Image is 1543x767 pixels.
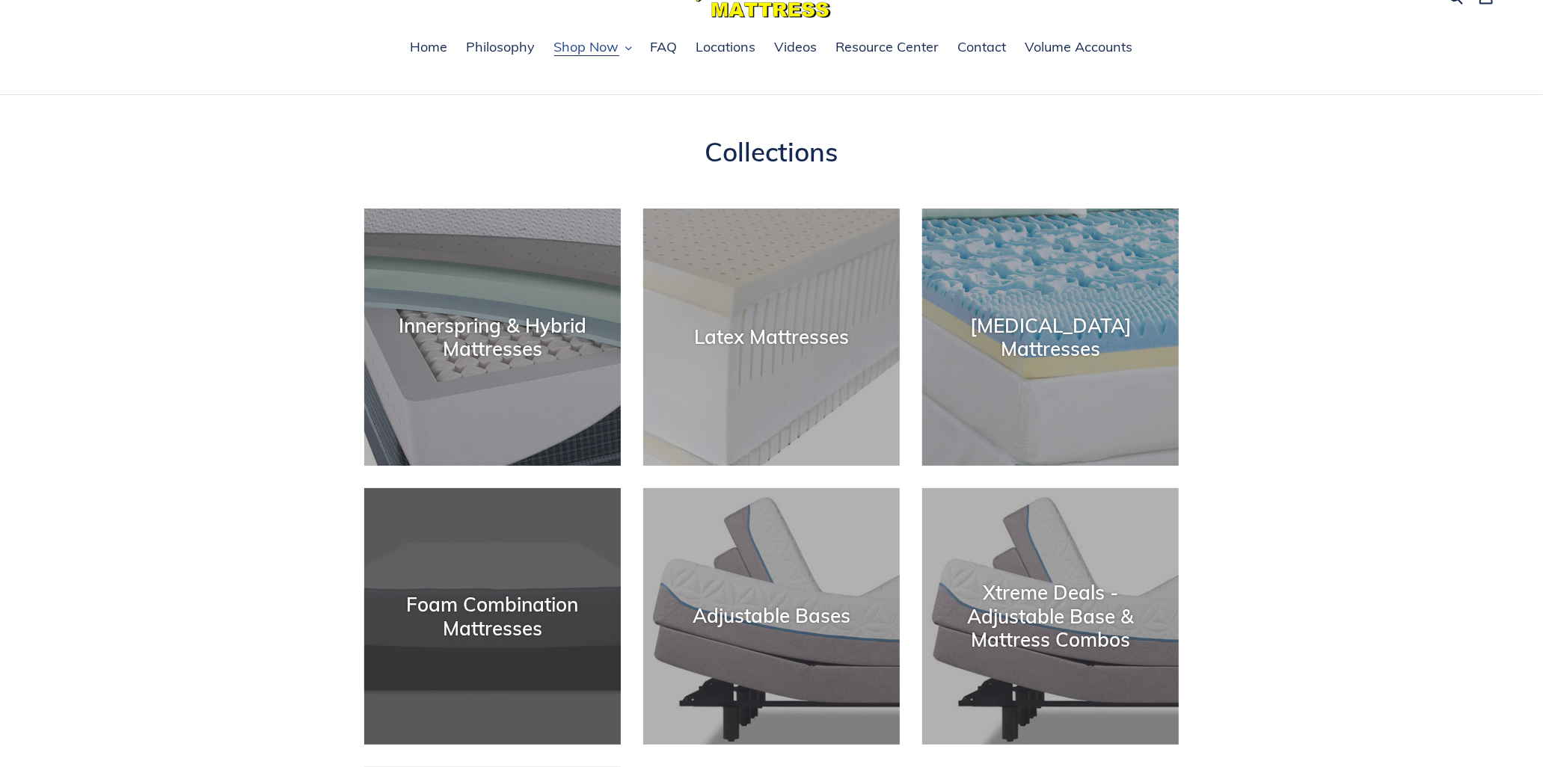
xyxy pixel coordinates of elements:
[643,37,685,59] a: FAQ
[922,488,1179,745] a: Xtreme Deals - Adjustable Base & Mattress Combos
[554,38,619,56] span: Shop Now
[643,605,900,628] div: Adjustable Bases
[364,593,621,639] div: Foam Combination Mattresses
[459,37,543,59] a: Philosophy
[951,37,1014,59] a: Contact
[364,136,1180,167] h1: Collections
[1018,37,1141,59] a: Volume Accounts
[696,38,756,56] span: Locations
[1025,38,1133,56] span: Volume Accounts
[651,38,678,56] span: FAQ
[922,582,1179,652] div: Xtreme Deals - Adjustable Base & Mattress Combos
[958,38,1007,56] span: Contact
[922,209,1179,465] a: [MEDICAL_DATA] Mattresses
[643,488,900,745] a: Adjustable Bases
[643,326,900,349] div: Latex Mattresses
[829,37,947,59] a: Resource Center
[364,314,621,360] div: Innerspring & Hybrid Mattresses
[643,209,900,465] a: Latex Mattresses
[364,209,621,465] a: Innerspring & Hybrid Mattresses
[836,38,939,56] span: Resource Center
[775,38,817,56] span: Videos
[403,37,455,59] a: Home
[411,38,448,56] span: Home
[767,37,825,59] a: Videos
[689,37,764,59] a: Locations
[922,314,1179,360] div: [MEDICAL_DATA] Mattresses
[547,37,639,59] button: Shop Now
[364,488,621,745] a: Foam Combination Mattresses
[467,38,536,56] span: Philosophy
